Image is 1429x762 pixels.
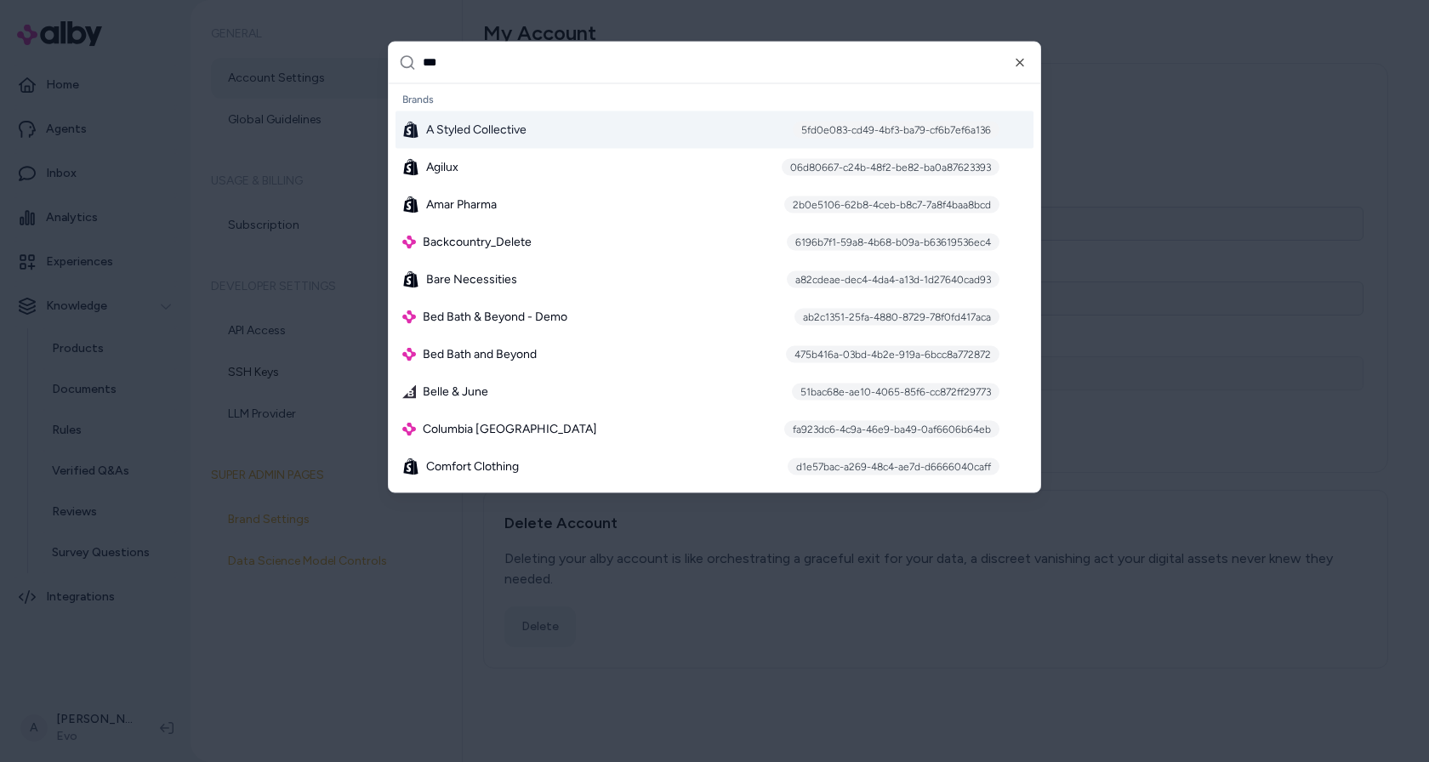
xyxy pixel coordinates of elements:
div: 06d80667-c24b-48f2-be82-ba0a87623393 [782,158,999,175]
span: Bed Bath and Beyond [423,345,537,362]
div: Brands [396,87,1033,111]
span: Bare Necessities [426,270,517,287]
span: Bed Bath & Beyond - Demo [423,308,567,325]
span: Amar Pharma [426,196,497,213]
img: alby Logo [402,310,416,323]
div: 6196b7f1-59a8-4b68-b09a-b63619536ec4 [787,233,999,250]
div: 475b416a-03bd-4b2e-919a-6bcc8a772872 [786,345,999,362]
img: alby Logo [402,235,416,248]
div: fa923dc6-4c9a-46e9-ba49-0af6606b64eb [784,420,999,437]
span: Agilux [426,158,458,175]
div: d1e57bac-a269-48c4-ae7d-d6666040caff [788,458,999,475]
img: bigcommerce-icon [402,384,416,398]
img: alby Logo [402,422,416,435]
div: ab2c1351-25fa-4880-8729-78f0fd417aca [794,308,999,325]
span: Columbia [GEOGRAPHIC_DATA] [423,420,597,437]
div: 5fd0e083-cd49-4bf3-ba79-cf6b7ef6a136 [793,121,999,138]
span: Backcountry_Delete [423,233,532,250]
div: 2b0e5106-62b8-4ceb-b8c7-7a8f4baa8bcd [784,196,999,213]
div: a82cdeae-dec4-4da4-a13d-1d27640cad93 [787,270,999,287]
span: A Styled Collective [426,121,527,138]
span: Comfort Clothing [426,458,519,475]
img: alby Logo [402,347,416,361]
span: Belle & June [423,383,488,400]
div: 51bac68e-ae10-4065-85f6-cc872ff29773 [792,383,999,400]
